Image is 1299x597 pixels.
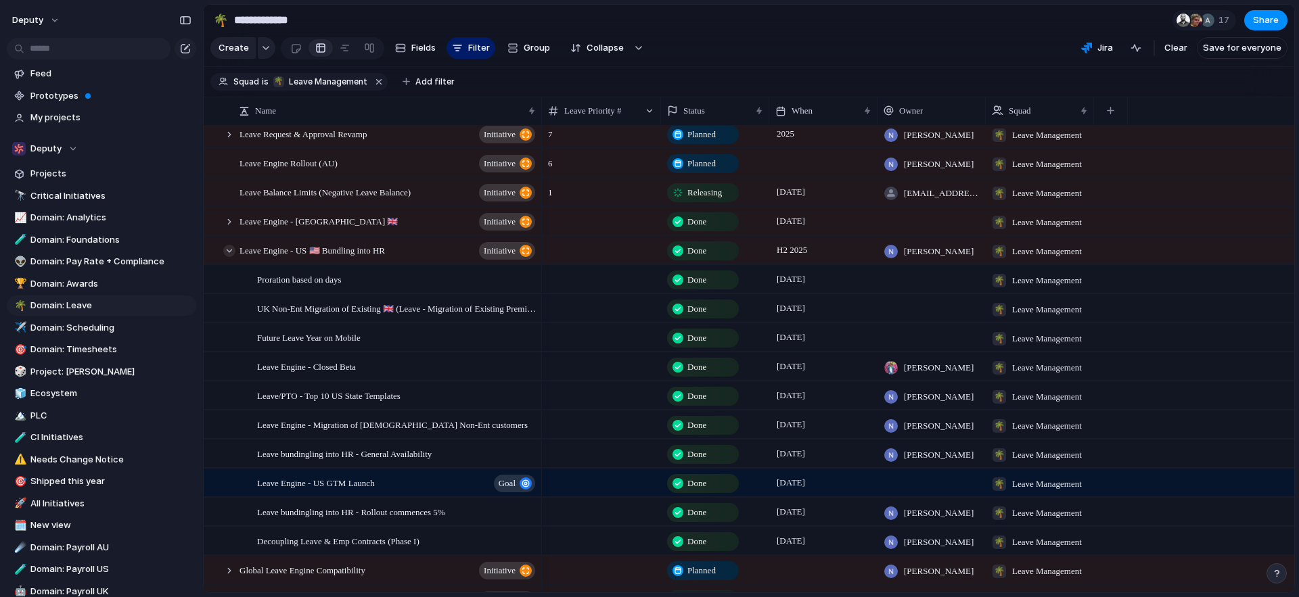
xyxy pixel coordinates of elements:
button: 🚀 [12,497,26,510]
button: initiative [479,213,535,231]
span: Prototypes [30,89,191,103]
a: 🔭Critical Initiatives [7,186,196,206]
span: Leave Management [1012,216,1082,229]
a: Prototypes [7,86,196,106]
a: Projects [7,164,196,184]
div: 🧊Ecosystem [7,383,196,404]
span: Leave/PTO - Top 10 US State Templates [257,387,401,403]
span: Group [524,41,550,55]
span: [DATE] [773,504,808,520]
button: initiative [479,242,535,260]
button: Create [210,37,256,59]
a: My projects [7,108,196,128]
span: 6 [543,149,660,170]
div: 🌴 [993,274,1006,287]
span: 2025 [773,126,798,142]
a: 🌴Domain: Leave [7,295,196,316]
button: Clear [1159,37,1193,59]
span: Critical Initiatives [30,189,191,203]
div: ⚠️ [14,452,24,467]
span: [PERSON_NAME] [904,419,974,433]
span: Add filter [415,76,455,88]
a: 🎲Project: [PERSON_NAME] [7,362,196,382]
a: 🚀All Initiatives [7,494,196,514]
span: Clear [1164,41,1187,55]
span: Domain: Analytics [30,211,191,224]
button: ✈️ [12,321,26,335]
a: 🎯Domain: Timesheets [7,339,196,360]
span: Done [687,535,706,548]
div: 🏔️ [14,408,24,423]
span: [PERSON_NAME] [904,361,974,375]
span: Leave Management [1012,535,1082,549]
span: [PERSON_NAME] [904,506,974,520]
span: Needs Change Notice [30,453,191,467]
div: 🌴 [993,332,1006,345]
button: 👽 [12,255,26,268]
span: Squad [233,76,259,88]
span: [DATE] [773,533,808,549]
a: 🧪Domain: Payroll US [7,559,196,579]
button: Group [501,37,557,59]
button: Jira [1076,38,1118,58]
span: Leave Management [1012,332,1082,345]
div: 🌴 [14,298,24,314]
span: Done [687,448,706,461]
span: Done [687,331,706,345]
span: Domain: Pay Rate + Compliance [30,255,191,268]
a: 🏆Domain: Awards [7,274,196,294]
span: [DATE] [773,446,808,462]
div: ☄️Domain: Payroll AU [7,538,196,558]
div: ✈️Domain: Scheduling [7,318,196,338]
span: Domain: Awards [30,277,191,291]
span: Domain: Timesheets [30,343,191,356]
button: initiative [479,155,535,172]
span: Leave Management [1012,506,1082,520]
div: 🌴 [213,11,228,29]
button: goal [494,475,535,492]
span: When [792,104,813,118]
span: Owner [899,104,923,118]
span: initiative [484,154,516,173]
button: Share [1244,10,1287,30]
div: 🌴 [993,245,1006,258]
span: CI Initiatives [30,431,191,444]
span: Global Leave Engine Compatibility [240,562,365,577]
span: Done [687,215,706,229]
span: [PERSON_NAME] [904,390,974,404]
span: Leave Management [1012,390,1082,404]
span: Leave bundingling into HR - General Availability [257,446,432,461]
button: initiative [479,562,535,579]
button: 🎲 [12,365,26,379]
span: Leave bundingling into HR - Rollout commences 5% [257,504,445,519]
span: Leave Management [1012,448,1082,462]
div: 🌴 [993,187,1006,200]
span: Leave Management [1012,419,1082,433]
div: ⚠️Needs Change Notice [7,450,196,470]
button: 🌴 [210,9,231,31]
span: initiative [484,125,516,144]
button: 🗓️ [12,519,26,532]
div: 🧪 [14,562,24,577]
button: 📈 [12,211,26,224]
span: Releasing [687,186,722,199]
div: 🌴 [993,448,1006,462]
span: Share [1253,14,1279,27]
div: 👽Domain: Pay Rate + Compliance [7,252,196,272]
div: 🌴 [993,535,1006,549]
div: 🎯 [14,342,24,358]
button: ⚠️ [12,453,26,467]
span: goal [499,474,516,493]
a: 🎯Shipped this year [7,471,196,492]
span: [PERSON_NAME] [904,565,974,578]
button: ☄️ [12,541,26,554]
span: initiative [484,183,516,202]
a: 📈Domain: Analytics [7,208,196,228]
span: Deputy [30,142,62,156]
span: Leave Engine - US GTM Launch [257,475,375,490]
span: [EMAIL_ADDRESS][DOMAIN_NAME] [904,187,980,200]
div: 🧪CI Initiatives [7,427,196,448]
